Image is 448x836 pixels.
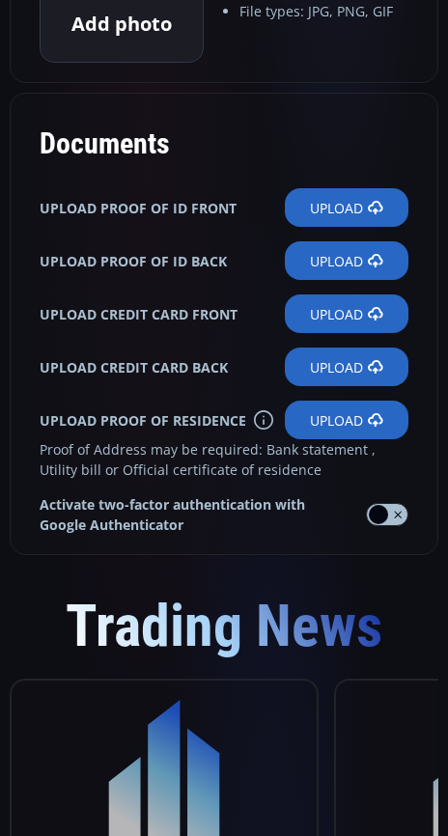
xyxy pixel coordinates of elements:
[40,439,408,480] div: Proof of Address may be required: Bank statement , Utility bill or Official certificate of residence
[66,592,382,660] span: Trading News
[285,294,408,333] label: Upload
[40,198,237,218] b: UPLOAD PROOF OF ID FRONT
[285,188,408,227] label: Upload
[285,241,408,280] label: Upload
[40,304,238,324] b: UPLOAD CREDIT CARD FRONT
[40,494,351,535] strong: Activate two-factor authentication with Google Authenticator
[285,401,408,439] label: Upload
[40,410,246,431] b: UPLOAD PROOF OF RESIDENCE
[40,113,408,174] div: Documents
[40,357,228,377] b: UPLOAD CREDIT CARD BACK
[40,251,227,271] b: UPLOAD PROOF OF ID BACK
[285,348,408,386] label: Upload
[239,1,408,21] li: File types: JPG, PNG, GIF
